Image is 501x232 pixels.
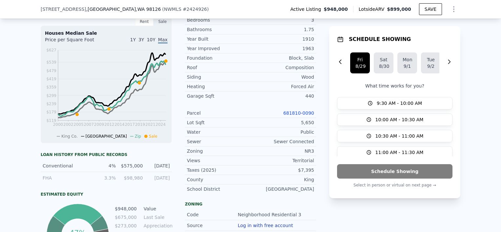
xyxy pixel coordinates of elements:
div: King [250,176,314,183]
button: Log in with free account [238,223,293,228]
span: 11:00 AM - 11:30 AM [375,149,424,156]
div: Water [187,129,250,135]
tspan: $239 [46,102,56,106]
div: 1910 [250,36,314,42]
tspan: 2005 [73,122,84,127]
tspan: 2012 [104,122,114,127]
div: Zoning [187,148,250,154]
td: $273,000 [114,222,137,229]
div: Source [187,222,238,229]
div: NR3 [250,148,314,154]
div: Foundation [187,55,250,61]
tspan: 2014 [114,122,125,127]
div: Taxes (2025) [187,167,250,173]
div: County [187,176,250,183]
div: Sale [153,17,172,26]
div: Bathrooms [187,26,250,33]
tspan: $179 [46,110,56,114]
span: 10:30 AM - 11:00 AM [375,133,424,139]
span: [STREET_ADDRESS] [41,6,86,12]
a: 681810-0090 [283,110,314,116]
span: Active Listing [290,6,324,12]
div: 8/30 [379,63,388,69]
button: 10:30 AM - 11:00 AM [337,130,452,142]
button: Sat8/30 [374,52,393,73]
button: Schedule Showing [337,164,452,179]
div: Siding [187,74,250,80]
tspan: 2009 [94,122,104,127]
div: Heating [187,83,250,90]
div: [DATE] [147,163,170,169]
tspan: $627 [46,48,56,52]
td: Value [142,205,172,212]
span: Zip [135,134,141,139]
span: Sale [149,134,157,139]
div: Sewer [187,138,250,145]
button: 9:30 AM - 10:00 AM [337,97,452,109]
button: 10:00 AM - 10:30 AM [337,113,452,126]
div: Mon [403,56,412,63]
span: # 2424926 [183,7,207,12]
p: What time works for you? [337,83,452,89]
button: 11:00 AM - 11:30 AM [337,146,452,159]
div: Sewer Connected [250,138,314,145]
button: SAVE [419,3,442,15]
button: Show Options [447,3,460,16]
span: , [GEOGRAPHIC_DATA] [86,6,161,12]
tspan: $419 [46,77,56,81]
div: ( ) [162,6,209,12]
div: Views [187,157,250,164]
div: 9/1 [403,63,412,69]
span: Lotside ARV [359,6,387,12]
span: 3Y [138,37,144,42]
div: Year Built [187,36,250,42]
div: Conventional [43,163,89,169]
button: Tue9/2 [421,52,441,73]
div: 8/29 [355,63,365,69]
div: 3 [250,17,314,23]
tspan: 2021 [145,122,155,127]
div: Territorial [250,157,314,164]
button: Fri8/29 [350,52,370,73]
div: 4% [93,163,116,169]
div: 9/2 [426,63,435,69]
span: 10Y [147,37,155,42]
tspan: 2024 [156,122,166,127]
div: 5,650 [250,119,314,126]
div: Bedrooms [187,17,250,23]
div: Sat [379,56,388,63]
span: 1Y [130,37,136,42]
div: Garage Sqft [187,93,250,99]
h1: SCHEDULE SHOWING [349,35,411,43]
div: 1963 [250,45,314,52]
div: 1.75 [250,26,314,33]
div: Zoning [185,202,316,207]
div: FHA [43,175,89,181]
div: Rent [135,17,153,26]
span: [GEOGRAPHIC_DATA] [86,134,127,139]
div: Forced Air [250,83,314,90]
div: Roof [187,64,250,71]
div: Loan history from public records [41,152,172,157]
span: $948,000 [324,6,348,12]
div: $7,395 [250,167,314,173]
div: [GEOGRAPHIC_DATA] [250,186,314,192]
tspan: $299 [46,93,56,98]
div: Fri [355,56,365,63]
div: [DATE] [147,175,170,181]
div: Composition [250,64,314,71]
div: Wood [250,74,314,80]
div: Public [250,129,314,135]
span: Max [158,37,168,44]
div: Neighborhood Residential 3 [238,211,303,218]
div: Houses Median Sale [45,30,168,36]
span: 9:30 AM - 10:00 AM [377,100,422,106]
div: Tue [426,56,435,63]
tspan: $359 [46,85,56,89]
td: $948,000 [114,205,137,212]
tspan: $479 [46,68,56,73]
span: King Co. [61,134,78,139]
span: , WA 98126 [136,7,161,12]
div: $575,000 [120,163,143,169]
button: Mon9/1 [397,52,417,73]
